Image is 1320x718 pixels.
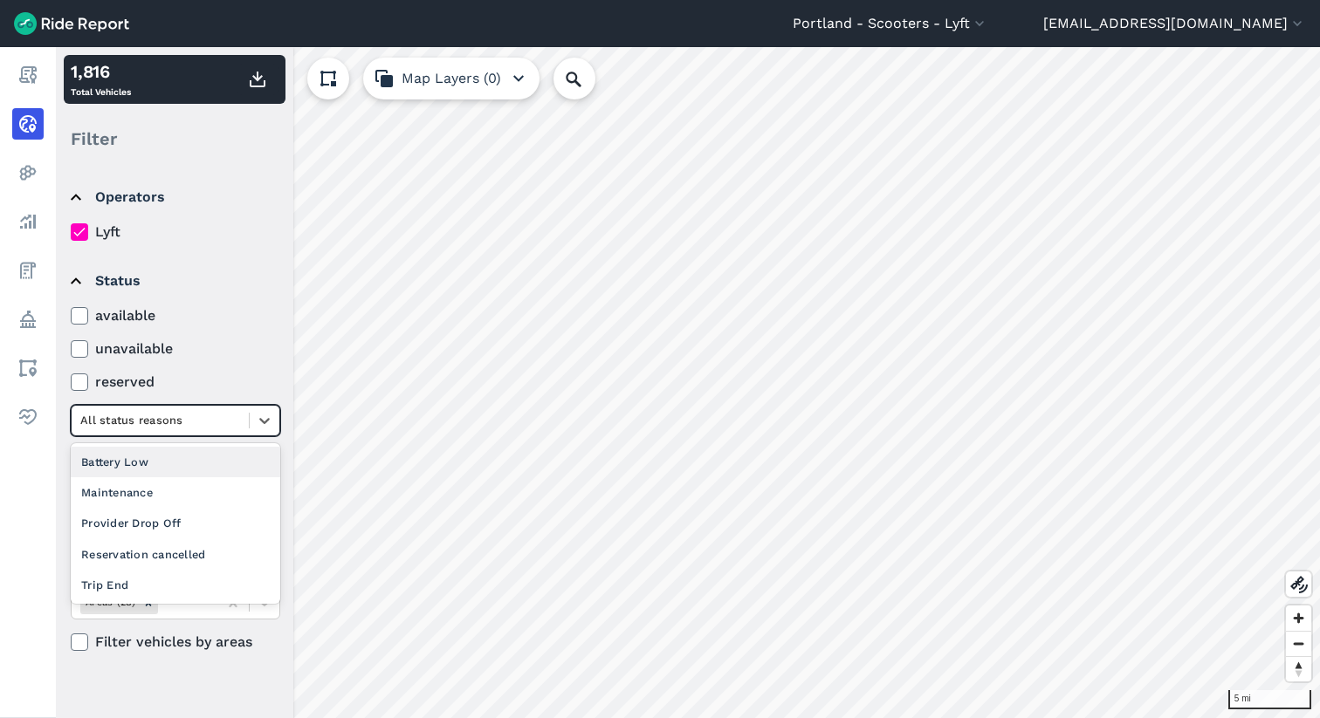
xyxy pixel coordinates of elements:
button: Reset bearing to north [1286,656,1311,681]
button: Zoom out [1286,631,1311,656]
summary: Operators [71,173,278,222]
div: Trip End [71,570,280,600]
label: reserved [71,372,280,393]
div: 5 mi [1228,690,1311,709]
a: Report [12,59,44,91]
button: [EMAIL_ADDRESS][DOMAIN_NAME] [1043,13,1306,34]
a: Heatmaps [12,157,44,188]
a: Realtime [12,108,44,140]
img: Ride Report [14,12,129,35]
div: Maintenance [71,477,280,508]
a: Health [12,401,44,433]
canvas: Map [56,47,1320,718]
button: Portland - Scooters - Lyft [793,13,988,34]
a: Analyze [12,206,44,237]
label: unavailable [71,338,280,359]
input: Search Location or Vehicles [553,58,623,99]
div: Battery Low [71,447,280,477]
div: Provider Drop Off [71,508,280,538]
label: available [71,305,280,326]
label: Filter vehicles by areas [71,632,280,653]
summary: Status [71,256,278,305]
a: Areas [12,352,44,384]
a: Fees [12,255,44,286]
div: 1,816 [71,58,131,85]
div: Reservation cancelled [71,539,280,570]
div: Total Vehicles [71,58,131,100]
button: Map Layers (0) [363,58,540,99]
label: Lyft [71,222,280,243]
button: Zoom in [1286,605,1311,631]
a: Policy [12,304,44,335]
div: Filter [64,112,285,166]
